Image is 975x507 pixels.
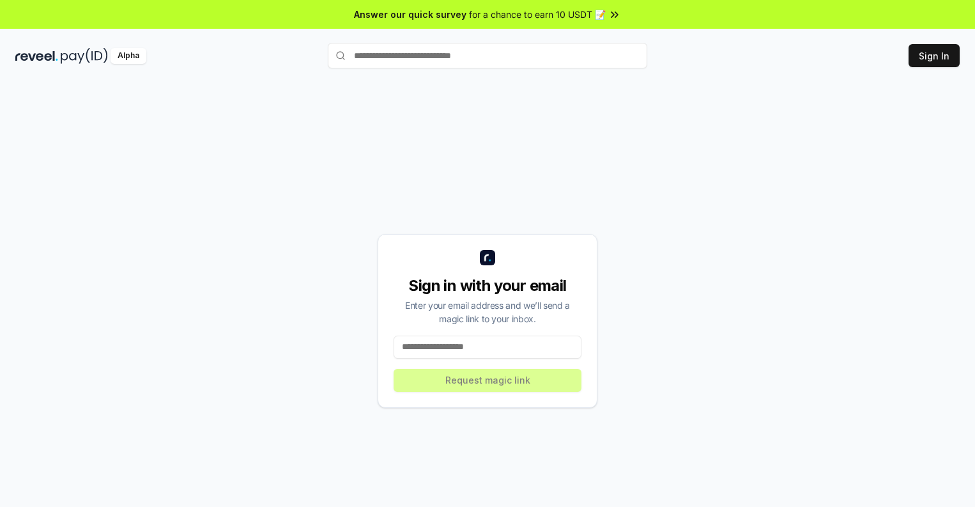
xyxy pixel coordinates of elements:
[394,276,581,296] div: Sign in with your email
[469,8,606,21] span: for a chance to earn 10 USDT 📝
[15,48,58,64] img: reveel_dark
[480,250,495,265] img: logo_small
[354,8,466,21] span: Answer our quick survey
[394,299,581,325] div: Enter your email address and we’ll send a magic link to your inbox.
[909,44,960,67] button: Sign In
[61,48,108,64] img: pay_id
[111,48,146,64] div: Alpha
